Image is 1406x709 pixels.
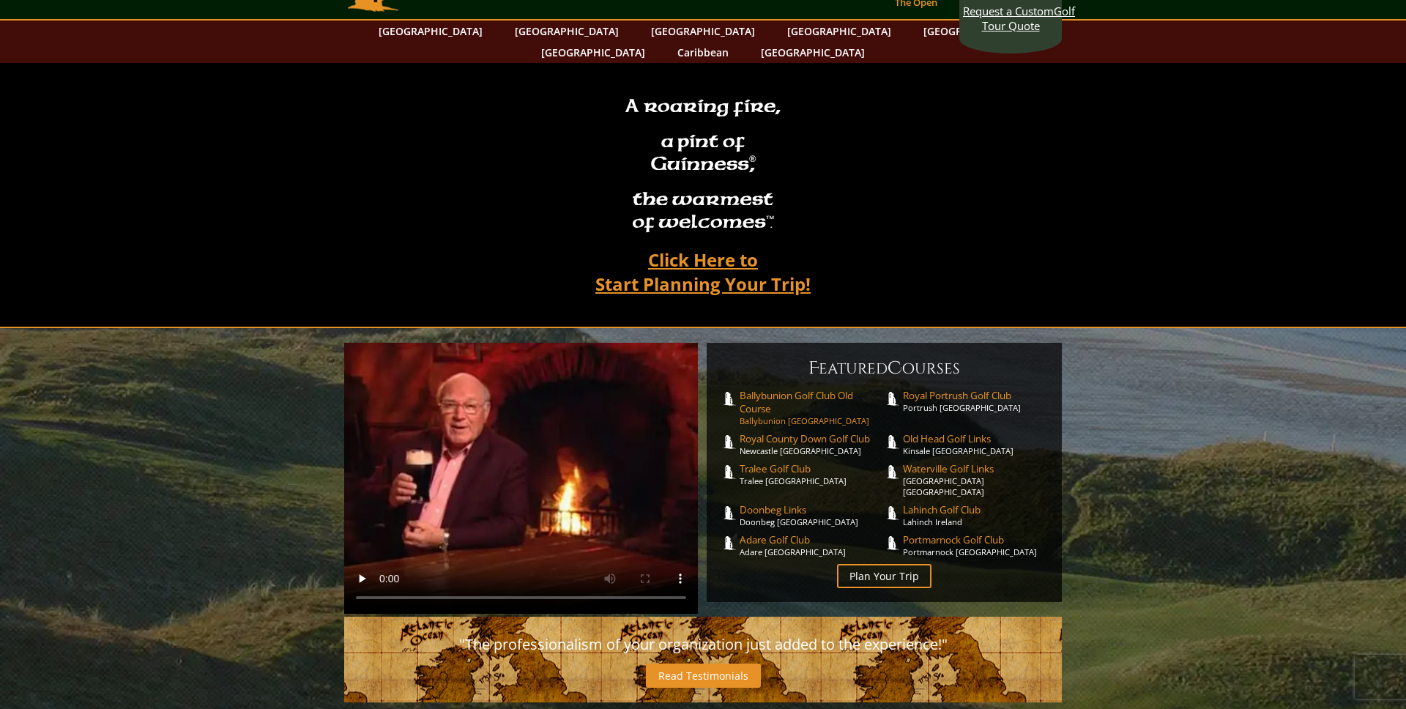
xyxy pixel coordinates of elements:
[963,4,1054,18] span: Request a Custom
[916,21,1035,42] a: [GEOGRAPHIC_DATA]
[903,462,1048,475] span: Waterville Golf Links
[507,21,626,42] a: [GEOGRAPHIC_DATA]
[903,432,1048,445] span: Old Head Golf Links
[740,462,885,486] a: Tralee Golf ClubTralee [GEOGRAPHIC_DATA]
[903,533,1048,557] a: Portmarnock Golf ClubPortmarnock [GEOGRAPHIC_DATA]
[644,21,762,42] a: [GEOGRAPHIC_DATA]
[888,357,902,380] span: C
[616,89,790,242] h2: A roaring fire, a pint of Guinness , the warmest of welcomesâ„¢.
[837,564,931,588] a: Plan Your Trip
[646,664,761,688] a: Read Testimonials
[534,42,652,63] a: [GEOGRAPHIC_DATA]
[740,462,885,475] span: Tralee Golf Club
[670,42,736,63] a: Caribbean
[903,533,1048,546] span: Portmarnock Golf Club
[740,432,885,456] a: Royal County Down Golf ClubNewcastle [GEOGRAPHIC_DATA]
[721,357,1047,380] h6: eatured ourses
[740,389,885,415] span: Ballybunion Golf Club Old Course
[740,533,885,557] a: Adare Golf ClubAdare [GEOGRAPHIC_DATA]
[903,389,1048,413] a: Royal Portrush Golf ClubPortrush [GEOGRAPHIC_DATA]
[903,503,1048,527] a: Lahinch Golf ClubLahinch Ireland
[903,503,1048,516] span: Lahinch Golf Club
[740,389,885,426] a: Ballybunion Golf Club Old CourseBallybunion [GEOGRAPHIC_DATA]
[808,357,819,380] span: F
[903,389,1048,402] span: Royal Portrush Golf Club
[371,21,490,42] a: [GEOGRAPHIC_DATA]
[740,533,885,546] span: Adare Golf Club
[903,432,1048,456] a: Old Head Golf LinksKinsale [GEOGRAPHIC_DATA]
[740,503,885,527] a: Doonbeg LinksDoonbeg [GEOGRAPHIC_DATA]
[740,503,885,516] span: Doonbeg Links
[581,242,825,301] a: Click Here toStart Planning Your Trip!
[359,631,1047,658] p: "The professionalism of your organization just added to the experience!"
[754,42,872,63] a: [GEOGRAPHIC_DATA]
[903,462,1048,497] a: Waterville Golf Links[GEOGRAPHIC_DATA] [GEOGRAPHIC_DATA]
[780,21,899,42] a: [GEOGRAPHIC_DATA]
[740,432,885,445] span: Royal County Down Golf Club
